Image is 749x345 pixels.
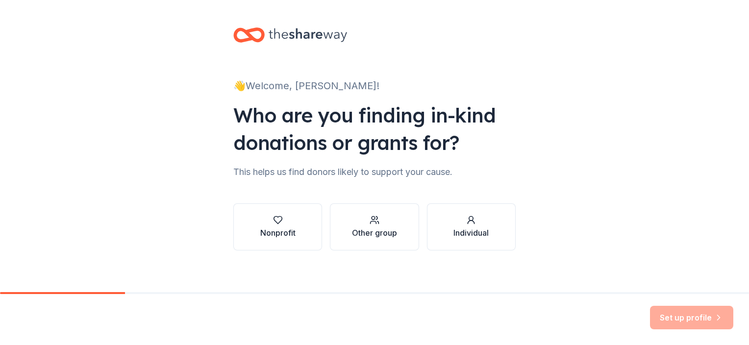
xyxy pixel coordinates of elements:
button: Other group [330,203,419,250]
div: This helps us find donors likely to support your cause. [233,164,516,180]
button: Individual [427,203,516,250]
div: Nonprofit [260,227,296,239]
div: Individual [453,227,489,239]
div: Who are you finding in-kind donations or grants for? [233,101,516,156]
div: Other group [352,227,397,239]
button: Nonprofit [233,203,322,250]
div: 👋 Welcome, [PERSON_NAME]! [233,78,516,94]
